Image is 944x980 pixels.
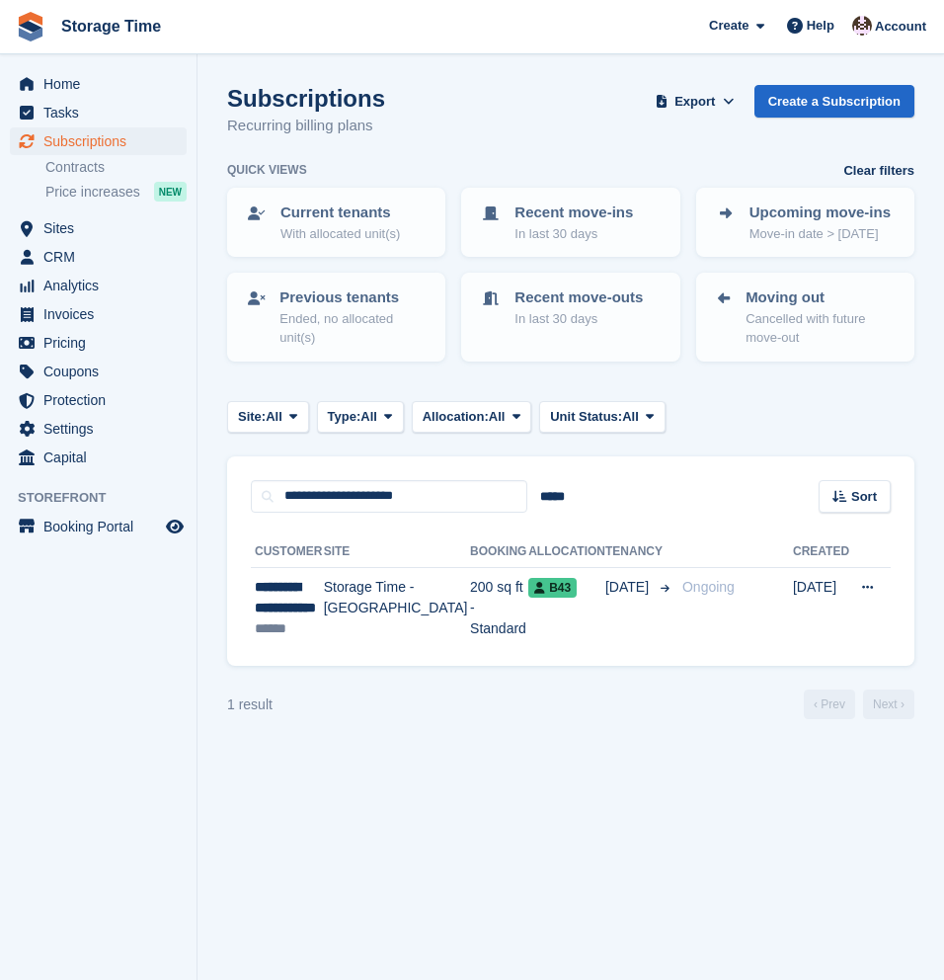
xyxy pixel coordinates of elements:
td: 200 sq ft - Standard [470,567,528,650]
p: Moving out [746,286,897,309]
a: menu [10,415,187,443]
button: Unit Status: All [539,401,665,434]
th: Allocation [528,536,605,568]
th: Customer [251,536,324,568]
th: Tenancy [605,536,674,568]
button: Allocation: All [412,401,532,434]
button: Export [652,85,739,118]
span: Type: [328,407,361,427]
span: Pricing [43,329,162,357]
span: All [360,407,377,427]
span: Help [807,16,834,36]
span: Ongoing [682,579,735,595]
th: Booking [470,536,528,568]
span: Home [43,70,162,98]
a: Recent move-outs In last 30 days [463,275,677,340]
img: Saeed [852,16,872,36]
span: Unit Status: [550,407,622,427]
span: Sort [851,487,877,507]
p: With allocated unit(s) [280,224,400,244]
span: B43 [528,578,577,598]
img: stora-icon-8386f47178a22dfd0bd8f6a31ec36ba5ce8667c1dd55bd0f319d3a0aa187defe.svg [16,12,45,41]
th: Site [324,536,470,568]
p: Cancelled with future move-out [746,309,897,348]
span: Account [875,17,926,37]
td: [DATE] [793,567,849,650]
span: Invoices [43,300,162,328]
a: menu [10,358,187,385]
a: Create a Subscription [754,85,914,118]
a: menu [10,513,187,540]
p: Recurring billing plans [227,115,385,137]
span: Allocation: [423,407,489,427]
a: menu [10,444,187,471]
span: Create [709,16,748,36]
div: NEW [154,182,187,202]
a: menu [10,99,187,126]
span: Site: [238,407,266,427]
div: 1 result [227,694,273,715]
span: Storefront [18,488,197,508]
a: Next [863,690,914,719]
p: In last 30 days [514,309,643,329]
h6: Quick views [227,161,307,179]
span: Protection [43,386,162,414]
button: Type: All [317,401,404,434]
a: Clear filters [843,161,914,181]
a: Price increases NEW [45,181,187,203]
a: Previous [804,690,855,719]
a: Moving out Cancelled with future move-out [698,275,912,360]
a: Preview store [163,515,187,538]
span: Settings [43,415,162,443]
a: menu [10,386,187,414]
span: [DATE] [605,577,653,598]
a: Contracts [45,158,187,177]
span: Booking Portal [43,513,162,540]
p: Upcoming move-ins [749,202,891,224]
a: Current tenants With allocated unit(s) [229,190,443,255]
span: Export [674,92,715,112]
span: Analytics [43,272,162,299]
span: All [489,407,506,427]
a: Previous tenants Ended, no allocated unit(s) [229,275,443,360]
p: Current tenants [280,202,400,224]
a: menu [10,329,187,357]
span: All [622,407,639,427]
p: Recent move-outs [514,286,643,309]
p: In last 30 days [514,224,633,244]
a: Recent move-ins In last 30 days [463,190,677,255]
span: CRM [43,243,162,271]
a: menu [10,214,187,242]
p: Ended, no allocated unit(s) [279,309,428,348]
nav: Page [800,690,918,719]
span: Subscriptions [43,127,162,155]
a: menu [10,70,187,98]
a: menu [10,243,187,271]
a: menu [10,300,187,328]
p: Recent move-ins [514,202,633,224]
th: Created [793,536,849,568]
button: Site: All [227,401,309,434]
td: Storage Time - [GEOGRAPHIC_DATA] [324,567,470,650]
p: Previous tenants [279,286,428,309]
span: Price increases [45,183,140,202]
p: Move-in date > [DATE] [749,224,891,244]
a: Upcoming move-ins Move-in date > [DATE] [698,190,912,255]
h1: Subscriptions [227,85,385,112]
a: menu [10,127,187,155]
span: All [266,407,282,427]
a: menu [10,272,187,299]
span: Capital [43,444,162,471]
span: Tasks [43,99,162,126]
span: Sites [43,214,162,242]
span: Coupons [43,358,162,385]
a: Storage Time [53,10,169,42]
